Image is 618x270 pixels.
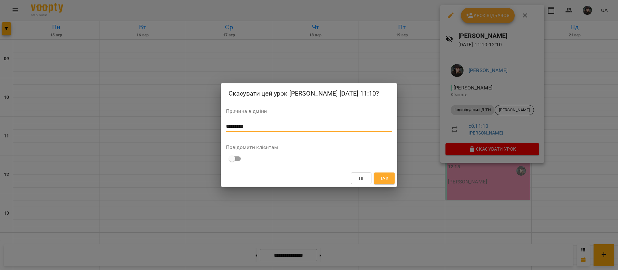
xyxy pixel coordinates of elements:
[226,109,392,114] label: Причина відміни
[351,172,371,184] button: Ні
[359,174,364,182] span: Ні
[229,88,389,98] h2: Скасувати цей урок [PERSON_NAME] [DATE] 11:10?
[380,174,389,182] span: Так
[226,145,392,150] label: Повідомити клієнтам
[374,172,395,184] button: Так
